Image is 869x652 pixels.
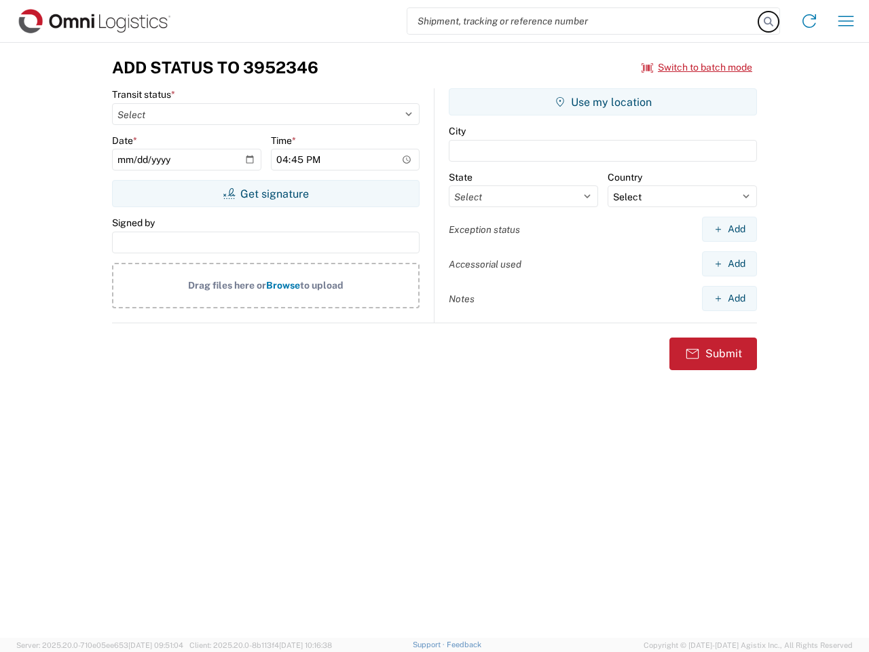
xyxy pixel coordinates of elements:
[16,641,183,649] span: Server: 2025.20.0-710e05ee653
[702,217,757,242] button: Add
[669,338,757,370] button: Submit
[449,125,466,137] label: City
[271,134,296,147] label: Time
[449,88,757,115] button: Use my location
[642,56,752,79] button: Switch to batch mode
[644,639,853,651] span: Copyright © [DATE]-[DATE] Agistix Inc., All Rights Reserved
[112,217,155,229] label: Signed by
[112,88,175,101] label: Transit status
[112,58,318,77] h3: Add Status to 3952346
[266,280,300,291] span: Browse
[447,640,481,649] a: Feedback
[449,171,473,183] label: State
[189,641,332,649] span: Client: 2025.20.0-8b113f4
[279,641,332,649] span: [DATE] 10:16:38
[112,134,137,147] label: Date
[449,293,475,305] label: Notes
[188,280,266,291] span: Drag files here or
[449,258,521,270] label: Accessorial used
[702,251,757,276] button: Add
[413,640,447,649] a: Support
[128,641,183,649] span: [DATE] 09:51:04
[300,280,344,291] span: to upload
[608,171,642,183] label: Country
[407,8,759,34] input: Shipment, tracking or reference number
[702,286,757,311] button: Add
[449,223,520,236] label: Exception status
[112,180,420,207] button: Get signature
